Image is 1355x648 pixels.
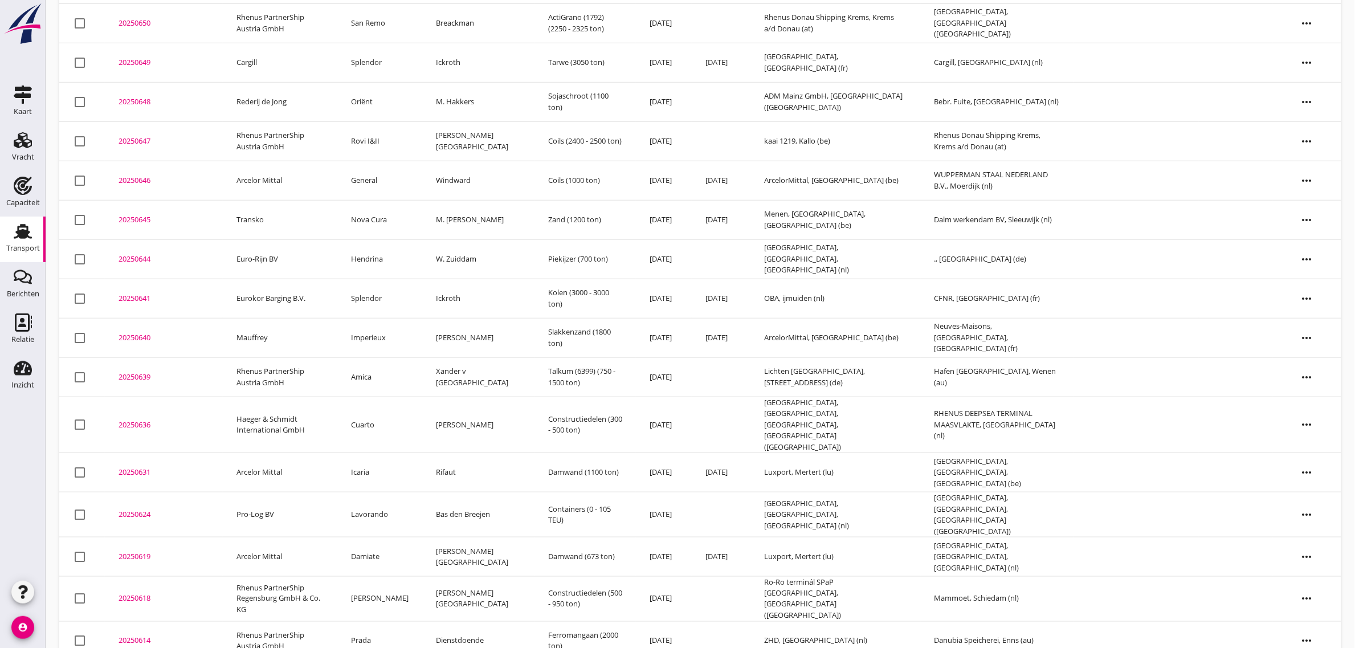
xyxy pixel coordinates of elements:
td: Constructiedelen (300 - 500 ton) [534,397,636,453]
td: Neuves-Maisons, [GEOGRAPHIC_DATA], [GEOGRAPHIC_DATA] (fr) [921,318,1074,357]
td: ADM Mainz GmbH, [GEOGRAPHIC_DATA] ([GEOGRAPHIC_DATA]) [750,82,920,121]
td: Xander v [GEOGRAPHIC_DATA] [422,357,534,397]
td: Dalm werkendam BV, Sleeuwijk (nl) [921,200,1074,239]
td: [DATE] [636,279,692,318]
td: [GEOGRAPHIC_DATA], [GEOGRAPHIC_DATA], [GEOGRAPHIC_DATA] (nl) [921,537,1074,577]
td: Sojaschroot (1100 ton) [534,82,636,121]
td: Arcelor Mittal [223,537,337,577]
i: more_horiz [1291,243,1323,275]
td: ArcelorMittal, [GEOGRAPHIC_DATA] (be) [750,161,920,200]
i: more_horiz [1291,204,1323,236]
div: 20250618 [119,593,209,605]
td: Coils (2400 - 2500 ton) [534,121,636,161]
div: 20250641 [119,293,209,304]
td: Containers (0 - 105 TEU) [534,492,636,537]
td: Piekijzer (700 ton) [534,239,636,279]
td: [GEOGRAPHIC_DATA], [GEOGRAPHIC_DATA], [GEOGRAPHIC_DATA] (be) [921,453,1074,492]
td: M. [PERSON_NAME] [422,200,534,239]
td: Lichten [GEOGRAPHIC_DATA], [STREET_ADDRESS] (de) [750,357,920,397]
td: [DATE] [636,3,692,43]
td: Rhenus PartnerShip Austria GmbH [223,357,337,397]
div: 20250639 [119,372,209,383]
td: Slakkenzand (1800 ton) [534,318,636,357]
div: 20250636 [119,419,209,431]
td: [DATE] [636,43,692,82]
td: Luxport, Mertert (lu) [750,537,920,577]
td: Icaria [337,453,422,492]
td: kaai 1219, Kallo (be) [750,121,920,161]
td: [DATE] [636,161,692,200]
td: Talkum (6399) (750 - 1500 ton) [534,357,636,397]
i: more_horiz [1291,541,1323,573]
td: [DATE] [636,239,692,279]
td: [DATE] [636,492,692,537]
td: Rederij de Jong [223,82,337,121]
i: more_horiz [1291,457,1323,488]
td: Imperieux [337,318,422,357]
td: [DATE] [692,318,750,357]
td: Ickroth [422,279,534,318]
td: [GEOGRAPHIC_DATA], [GEOGRAPHIC_DATA] ([GEOGRAPHIC_DATA]) [921,3,1074,43]
td: Hafen [GEOGRAPHIC_DATA], Wenen (au) [921,357,1074,397]
td: [GEOGRAPHIC_DATA], [GEOGRAPHIC_DATA], [GEOGRAPHIC_DATA] (nl) [750,492,920,537]
td: [DATE] [636,121,692,161]
td: [DATE] [636,453,692,492]
td: Cargill, [GEOGRAPHIC_DATA] (nl) [921,43,1074,82]
div: Transport [6,244,40,252]
td: Rhenus PartnerShip Regensburg GmbH & Co. KG [223,577,337,622]
div: Inzicht [11,381,34,389]
td: [DATE] [636,577,692,622]
td: [DATE] [636,82,692,121]
td: Ro-Ro terminál SPaP [GEOGRAPHIC_DATA], [GEOGRAPHIC_DATA] ([GEOGRAPHIC_DATA]) [750,577,920,622]
td: [DATE] [636,357,692,397]
td: [DATE] [692,279,750,318]
td: [PERSON_NAME][GEOGRAPHIC_DATA] [422,121,534,161]
td: Pro-Log BV [223,492,337,537]
td: RHENUS DEEPSEA TERMINAL MAASVLAKTE, [GEOGRAPHIC_DATA] (nl) [921,397,1074,453]
td: [DATE] [636,200,692,239]
td: Zand (1200 ton) [534,200,636,239]
td: [GEOGRAPHIC_DATA], [GEOGRAPHIC_DATA], [GEOGRAPHIC_DATA] ([GEOGRAPHIC_DATA]) [921,492,1074,537]
td: CFNR, [GEOGRAPHIC_DATA] (fr) [921,279,1074,318]
div: 20250649 [119,57,209,68]
td: Windward [422,161,534,200]
div: Vracht [12,153,34,161]
td: ., [GEOGRAPHIC_DATA] (de) [921,239,1074,279]
td: [GEOGRAPHIC_DATA], [GEOGRAPHIC_DATA] (fr) [750,43,920,82]
td: ArcelorMittal, [GEOGRAPHIC_DATA] (be) [750,318,920,357]
div: 20250624 [119,509,209,520]
div: Kaart [14,108,32,115]
td: Eurokor Barging B.V. [223,279,337,318]
i: more_horiz [1291,7,1323,39]
i: more_horiz [1291,322,1323,354]
td: Rovi I&II [337,121,422,161]
td: W. Zuiddam [422,239,534,279]
td: Arcelor Mittal [223,161,337,200]
td: Arcelor Mittal [223,453,337,492]
td: Rifaut [422,453,534,492]
td: [DATE] [692,200,750,239]
i: more_horiz [1291,86,1323,118]
td: San Remo [337,3,422,43]
div: 20250646 [119,175,209,186]
td: Menen, [GEOGRAPHIC_DATA], [GEOGRAPHIC_DATA] (be) [750,200,920,239]
td: ActiGrano (1792) (2250 - 2325 ton) [534,3,636,43]
td: Splendor [337,43,422,82]
i: more_horiz [1291,283,1323,315]
td: M. Hakkers [422,82,534,121]
i: more_horiz [1291,125,1323,157]
td: [PERSON_NAME] [422,397,534,453]
div: 20250631 [119,467,209,478]
img: logo-small.a267ee39.svg [2,3,43,45]
td: Breackman [422,3,534,43]
td: Amica [337,357,422,397]
td: [DATE] [636,397,692,453]
td: WUPPERMAN STAAL NEDERLAND B.V., Moerdijk (nl) [921,161,1074,200]
div: 20250647 [119,136,209,147]
td: Tarwe (3050 ton) [534,43,636,82]
td: Haeger & Schmidt International GmbH [223,397,337,453]
td: Transko [223,200,337,239]
td: Luxport, Mertert (lu) [750,453,920,492]
div: 20250640 [119,332,209,344]
div: Berichten [7,290,39,297]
